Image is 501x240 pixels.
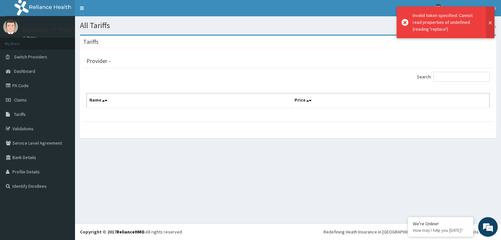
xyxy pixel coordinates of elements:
[75,223,501,240] footer: All rights reserved.
[3,20,18,34] img: User Image
[14,68,35,74] span: Dashboard
[83,39,99,45] h3: Tariffs
[417,72,490,82] label: Search:
[292,93,489,108] th: Price
[413,12,480,33] div: Invalid token specified: Cannot read properties of undefined (reading 'replace')
[87,93,292,108] th: Name
[23,36,38,40] a: Online
[80,229,146,235] strong: Copyright © 2017 .
[413,228,468,233] p: How may I help you today?
[23,26,90,32] p: Daughters of Charity NHIS
[434,4,442,12] img: User Image
[116,229,144,235] a: RelianceHMO
[86,58,111,64] h3: Provider -
[80,21,496,30] h1: All Tariffs
[324,229,496,235] div: Redefining Heath Insurance in [GEOGRAPHIC_DATA] using Telemedicine and Data Science!
[433,72,490,82] input: Search:
[446,5,496,11] span: Daughters of Charity NHIS
[14,97,27,103] span: Claims
[413,221,468,227] div: We're Online!
[14,111,26,117] span: Tariffs
[14,54,47,60] span: Switch Providers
